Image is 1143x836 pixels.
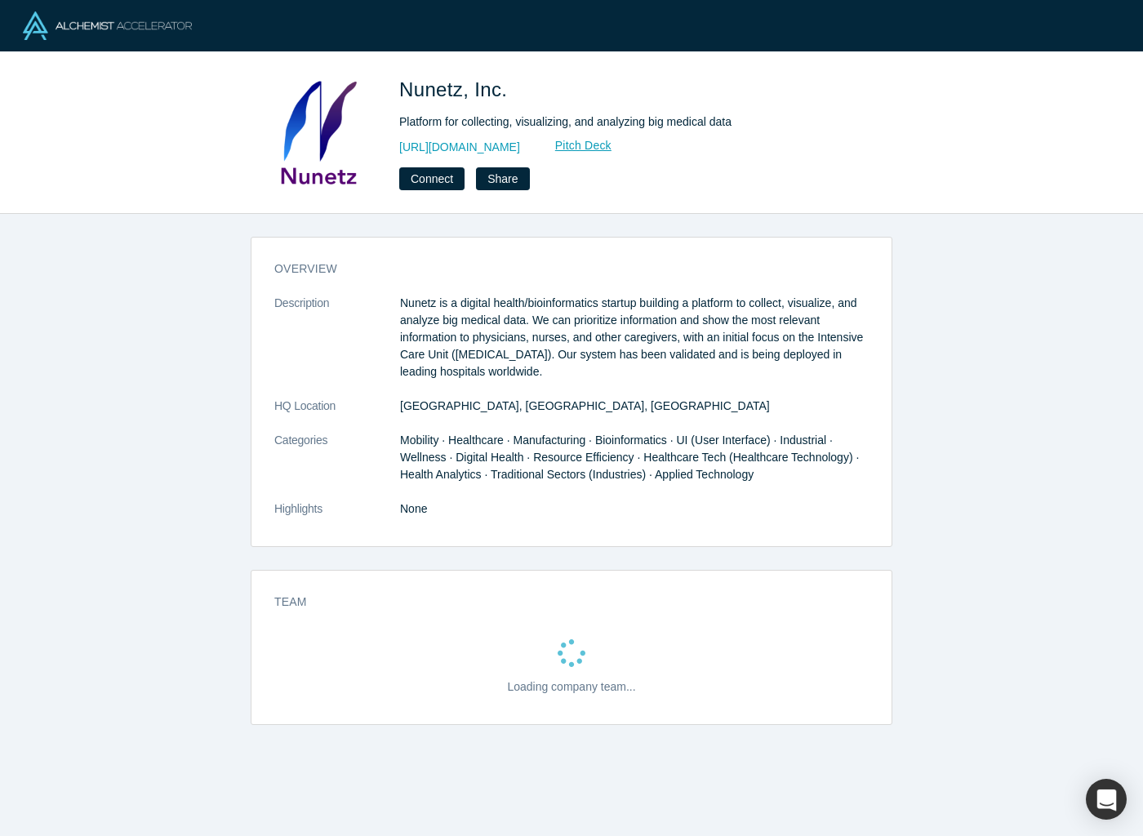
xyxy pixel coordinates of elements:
img: Nunetz, Inc.'s Logo [262,75,376,189]
button: Share [476,167,529,190]
h3: overview [274,260,846,278]
dt: Highlights [274,500,400,535]
dt: Categories [274,432,400,500]
h3: Team [274,594,846,611]
a: Pitch Deck [537,136,612,155]
p: Loading company team... [507,678,635,696]
a: [URL][DOMAIN_NAME] [399,139,520,156]
span: Mobility · Healthcare · Manufacturing · Bioinformatics · UI (User Interface) · Industrial · Welln... [400,434,859,481]
div: Platform for collecting, visualizing, and analyzing big medical data [399,113,856,131]
dd: [GEOGRAPHIC_DATA], [GEOGRAPHIC_DATA], [GEOGRAPHIC_DATA] [400,398,869,415]
p: None [400,500,869,518]
button: Connect [399,167,465,190]
p: Nunetz is a digital health/bioinformatics startup building a platform to collect, visualize, and ... [400,295,869,380]
dt: HQ Location [274,398,400,432]
span: Nunetz, Inc. [399,78,513,100]
img: Alchemist Logo [23,11,192,40]
dt: Description [274,295,400,398]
